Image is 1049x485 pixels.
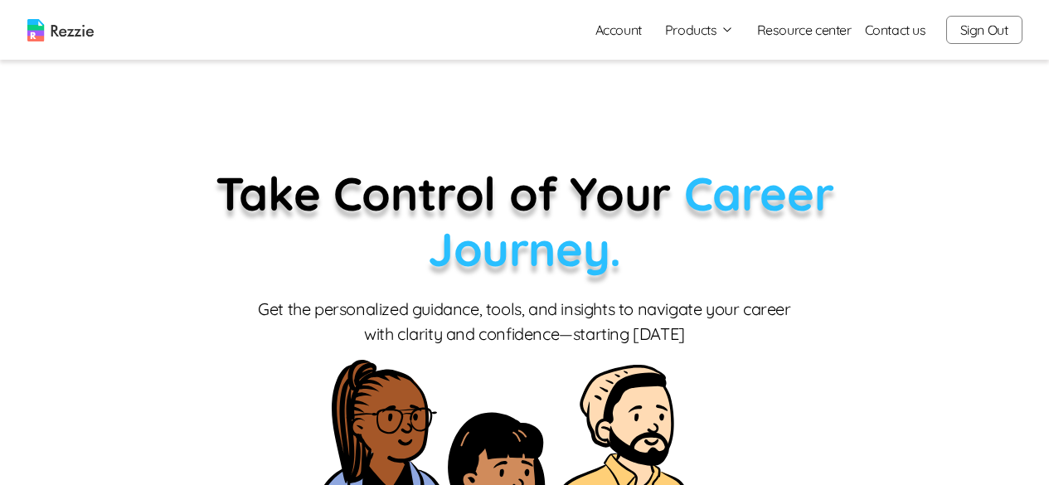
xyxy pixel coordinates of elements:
[865,20,926,40] a: Contact us
[428,164,833,278] span: Career Journey.
[665,20,734,40] button: Products
[27,19,94,41] img: logo
[757,20,852,40] a: Resource center
[946,16,1022,44] button: Sign Out
[255,297,794,347] p: Get the personalized guidance, tools, and insights to navigate your career with clarity and confi...
[131,166,919,277] p: Take Control of Your
[582,13,655,46] a: Account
